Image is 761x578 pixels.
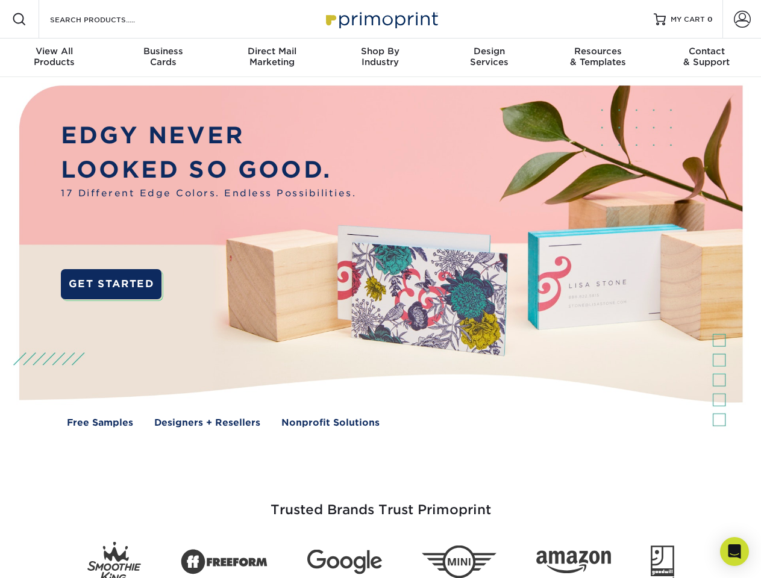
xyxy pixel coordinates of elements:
span: Shop By [326,46,434,57]
a: DesignServices [435,39,543,77]
a: Shop ByIndustry [326,39,434,77]
div: Industry [326,46,434,67]
span: Business [108,46,217,57]
div: & Templates [543,46,652,67]
a: Free Samples [67,416,133,430]
span: MY CART [671,14,705,25]
a: BusinessCards [108,39,217,77]
span: Design [435,46,543,57]
span: Resources [543,46,652,57]
div: Marketing [218,46,326,67]
img: Amazon [536,551,611,574]
a: Contact& Support [653,39,761,77]
span: 17 Different Edge Colors. Endless Possibilities. [61,187,356,200]
span: 0 [707,15,713,23]
div: & Support [653,46,761,67]
img: Primoprint [321,6,441,32]
img: Google [307,550,382,574]
input: SEARCH PRODUCTS..... [49,12,166,26]
h3: Trusted Brands Trust Primoprint [28,473,733,532]
a: Designers + Resellers [154,416,260,430]
div: Open Intercom Messenger [720,537,749,566]
p: EDGY NEVER [61,119,356,153]
div: Cards [108,46,217,67]
a: Direct MailMarketing [218,39,326,77]
a: Resources& Templates [543,39,652,77]
a: GET STARTED [61,269,161,299]
a: Nonprofit Solutions [281,416,380,430]
span: Contact [653,46,761,57]
div: Services [435,46,543,67]
p: LOOKED SO GOOD. [61,153,356,187]
img: Goodwill [651,545,674,578]
span: Direct Mail [218,46,326,57]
